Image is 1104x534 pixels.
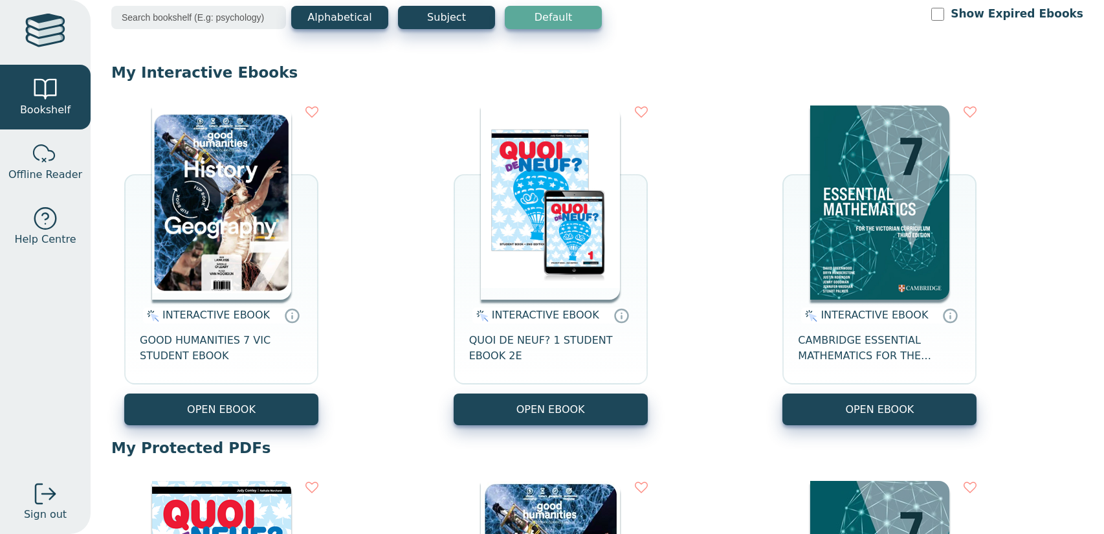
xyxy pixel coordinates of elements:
[492,309,599,321] span: INTERACTIVE EBOOK
[14,232,76,247] span: Help Centre
[291,6,388,29] button: Alphabetical
[124,394,318,425] button: OPEN EBOOK
[111,63,1083,82] p: My Interactive Ebooks
[613,307,629,323] a: Interactive eBooks are accessed online via the publisher’s portal. They contain interactive resou...
[454,394,648,425] button: OPEN EBOOK
[143,308,159,324] img: interactive.svg
[111,6,286,29] input: Search bookshelf (E.g: psychology)
[942,307,958,323] a: Interactive eBooks are accessed online via the publisher’s portal. They contain interactive resou...
[505,6,602,29] button: Default
[782,394,977,425] button: OPEN EBOOK
[798,333,961,364] span: CAMBRIDGE ESSENTIAL MATHEMATICS FOR THE VICTORIAN CURRICULUM YEAR 7 EBOOK 3E
[469,333,632,364] span: QUOI DE NEUF? 1 STUDENT EBOOK 2E
[951,6,1083,22] label: Show Expired Ebooks
[140,333,303,364] span: GOOD HUMANITIES 7 VIC STUDENT EBOOK
[801,308,817,324] img: interactive.svg
[24,507,67,522] span: Sign out
[821,309,928,321] span: INTERACTIVE EBOOK
[284,307,300,323] a: Interactive eBooks are accessed online via the publisher’s portal. They contain interactive resou...
[111,438,1083,458] p: My Protected PDFs
[472,308,489,324] img: interactive.svg
[810,106,949,300] img: a4cdec38-c0cf-47c5-bca4-515c5eb7b3e9.png
[162,309,270,321] span: INTERACTIVE EBOOK
[398,6,495,29] button: Subject
[8,167,82,183] span: Offline Reader
[152,106,291,300] img: c71c2be2-8d91-e911-a97e-0272d098c78b.png
[481,106,620,300] img: 56f252b5-7391-e911-a97e-0272d098c78b.jpg
[20,102,71,118] span: Bookshelf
